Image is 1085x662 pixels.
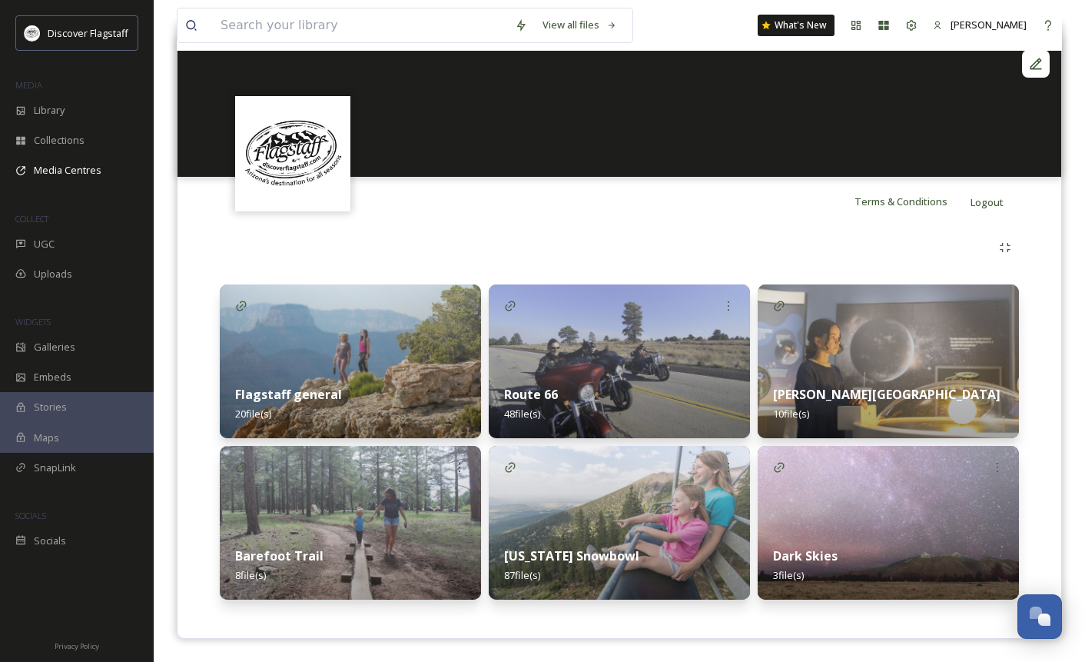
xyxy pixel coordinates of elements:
span: Socials [34,534,66,548]
span: Media Centres [34,163,101,178]
span: 87 file(s) [504,568,540,582]
span: Terms & Conditions [854,195,947,208]
strong: Dark Skies [773,547,838,564]
img: bca3dcb2-a585-49cd-8375-a1e7a780f947.jpg [489,284,750,438]
span: WIDGETS [15,316,51,328]
span: COLLECT [15,213,48,225]
span: Galleries [34,340,75,354]
strong: Route 66 [504,386,558,403]
a: [PERSON_NAME] [925,10,1034,40]
input: Search your library [213,8,507,42]
span: Library [34,103,65,118]
span: Collections [34,133,85,148]
button: Open Chat [1017,594,1062,639]
span: 3 file(s) [773,568,804,582]
span: SOCIALS [15,510,46,521]
span: [PERSON_NAME] [951,18,1027,32]
img: 33056d26-019b-495e-9eac-e9950e6fe4c3.jpg [220,284,481,438]
strong: [PERSON_NAME][GEOGRAPHIC_DATA] [773,386,1000,403]
span: SnapLink [34,461,76,475]
span: Embeds [34,370,71,384]
span: UGC [34,237,55,251]
a: View all files [535,10,625,40]
span: 10 file(s) [773,407,809,421]
strong: Barefoot Trail [235,547,324,564]
span: Maps [34,431,59,445]
span: 8 file(s) [235,568,266,582]
span: Discover Flagstaff [48,26,128,40]
a: Terms & Conditions [854,192,971,211]
span: Stories [34,400,67,414]
a: Privacy Policy [55,636,99,654]
img: 74e9d0c5-1e03-4346-b95e-0d1e544dc737.jpg [758,446,1019,600]
span: Uploads [34,267,72,281]
img: 4236c231-3979-4407-9ee7-77ba3ba47a2f.jpg [758,284,1019,438]
span: 20 file(s) [235,407,271,421]
img: df37d356-d829-40a0-a481-d933a8efb289.jpg [489,446,750,600]
span: MEDIA [15,79,42,91]
a: What's New [758,15,834,36]
strong: Flagstaff general [235,386,342,403]
video: Timelapse_small_728.mov [178,38,1061,177]
span: Logout [971,195,1004,209]
span: 48 file(s) [504,407,540,421]
strong: [US_STATE] Snowbowl [504,547,639,564]
img: Untitled%20design%20(1).png [25,25,40,41]
img: 59282ceb-2464-453f-9217-9074a0a373c9.jpg [220,446,481,600]
span: Privacy Policy [55,641,99,651]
